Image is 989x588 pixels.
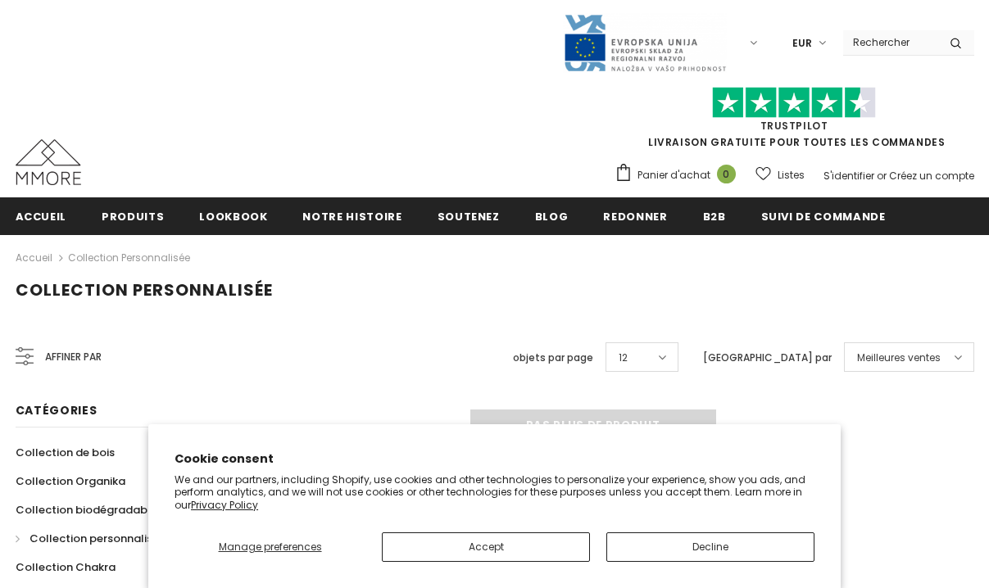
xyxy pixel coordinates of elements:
[219,540,322,554] span: Manage preferences
[877,169,887,183] span: or
[29,531,166,546] span: Collection personnalisée
[717,165,736,183] span: 0
[102,209,164,224] span: Produits
[703,209,726,224] span: B2B
[603,209,667,224] span: Redonner
[102,197,164,234] a: Produits
[302,197,401,234] a: Notre histoire
[16,467,125,495] a: Collection Organika
[703,350,832,366] label: [GEOGRAPHIC_DATA] par
[823,169,874,183] a: S'identifier
[16,473,125,489] span: Collection Organika
[16,553,116,581] a: Collection Chakra
[175,473,814,512] p: We and our partners, including Shopify, use cookies and other technologies to personalize your ex...
[619,350,628,366] span: 12
[16,139,81,185] img: Cas MMORE
[615,94,974,149] span: LIVRAISON GRATUITE POUR TOUTES LES COMMANDES
[703,197,726,234] a: B2B
[199,209,267,224] span: Lookbook
[857,350,941,366] span: Meilleures ventes
[199,197,267,234] a: Lookbook
[16,209,67,224] span: Accueil
[712,87,876,119] img: Faites confiance aux étoiles pilotes
[438,209,500,224] span: soutenez
[778,167,805,183] span: Listes
[755,161,805,189] a: Listes
[792,35,812,52] span: EUR
[302,209,401,224] span: Notre histoire
[761,209,886,224] span: Suivi de commande
[637,167,710,183] span: Panier d'achat
[16,197,67,234] a: Accueil
[535,209,569,224] span: Blog
[761,197,886,234] a: Suivi de commande
[16,495,157,524] a: Collection biodégradable
[16,445,115,460] span: Collection de bois
[16,559,116,575] span: Collection Chakra
[606,532,814,562] button: Decline
[603,197,667,234] a: Redonner
[535,197,569,234] a: Blog
[45,348,102,366] span: Affiner par
[68,251,190,265] a: Collection personnalisée
[16,438,115,467] a: Collection de bois
[615,163,744,188] a: Panier d'achat 0
[843,30,937,54] input: Search Site
[889,169,974,183] a: Créez un compte
[382,532,590,562] button: Accept
[563,35,727,49] a: Javni Razpis
[175,532,365,562] button: Manage preferences
[438,197,500,234] a: soutenez
[513,350,593,366] label: objets par page
[16,248,52,268] a: Accueil
[16,502,157,518] span: Collection biodégradable
[16,402,98,418] span: Catégories
[16,524,166,553] a: Collection personnalisée
[760,119,828,133] a: TrustPilot
[175,450,814,468] h2: Cookie consent
[191,498,258,512] a: Privacy Policy
[563,13,727,73] img: Javni Razpis
[16,278,273,301] span: Collection personnalisée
